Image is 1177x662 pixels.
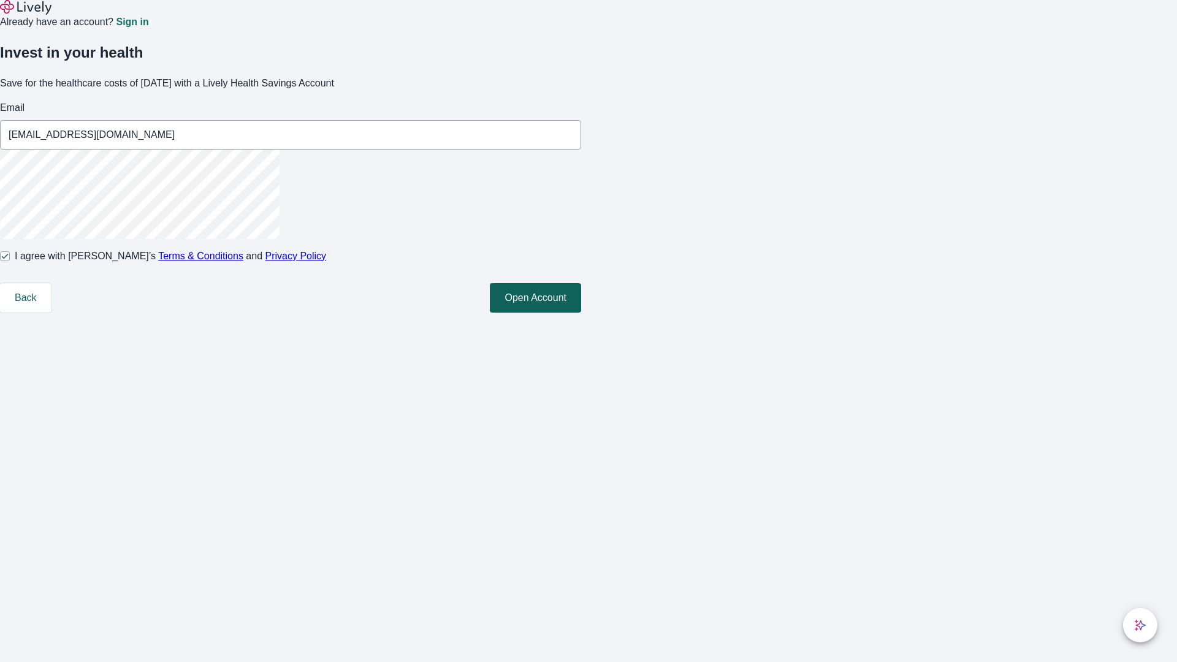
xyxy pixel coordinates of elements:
span: I agree with [PERSON_NAME]’s and [15,249,326,264]
a: Terms & Conditions [158,251,243,261]
a: Privacy Policy [265,251,327,261]
button: chat [1123,608,1157,642]
svg: Lively AI Assistant [1134,619,1146,631]
a: Sign in [116,17,148,27]
button: Open Account [490,283,581,313]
